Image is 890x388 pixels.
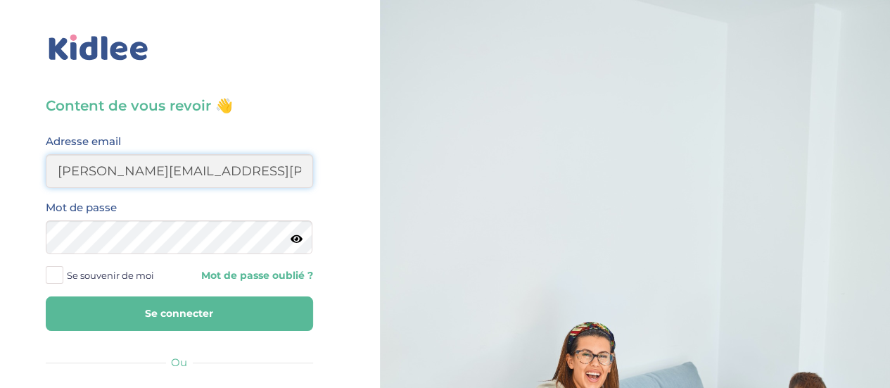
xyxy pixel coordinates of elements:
h3: Content de vous revoir 👋 [46,96,313,115]
span: Se souvenir de moi [67,266,154,284]
label: Adresse email [46,132,121,151]
img: logo_kidlee_bleu [46,32,151,64]
a: Mot de passe oublié ? [190,269,313,282]
input: Email [46,154,313,188]
label: Mot de passe [46,199,117,217]
button: Se connecter [46,296,313,331]
span: Ou [171,356,187,369]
